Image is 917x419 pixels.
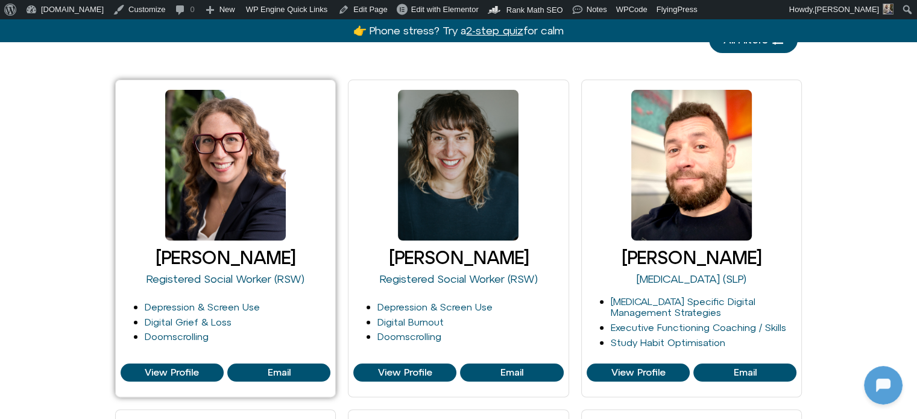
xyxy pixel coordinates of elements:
[466,24,523,37] u: 2-step quiz
[145,331,209,342] a: Doomscrolling
[147,273,304,285] a: Registered Social Worker (RSW)
[121,364,224,382] a: View Profile of Blair Wexler-Singer
[460,364,563,382] a: View Profile of Cleo Haber
[377,331,441,342] a: Doomscrolling
[637,273,746,285] a: [MEDICAL_DATA] (SLP)
[611,322,786,333] a: Executive Functioning Coaching / Skills
[379,273,537,285] a: Registered Social Worker (RSW)
[20,313,187,325] textarea: Message Input
[3,3,238,28] button: Expand Header Button
[210,5,231,26] svg: Close Chatbot Button
[353,364,456,382] a: View Profile of Cleo Haber
[75,239,166,256] h1: [DOMAIN_NAME]
[693,364,796,382] a: View Profile of Craig Selinger
[864,366,903,405] iframe: Botpress
[611,367,665,378] span: View Profile
[267,367,290,378] span: Email
[145,301,260,312] a: Depression & Screen Use
[145,317,232,327] a: Digital Grief & Loss
[377,301,493,312] a: Depression & Screen Use
[156,247,295,268] a: [PERSON_NAME]
[353,24,563,37] a: 👉 Phone stress? Try a2-step quizfor calm
[611,296,755,318] a: [MEDICAL_DATA] Specific Digital Management Strategies
[815,5,879,14] span: [PERSON_NAME]
[96,178,145,227] img: N5FCcHC.png
[388,247,528,268] a: [PERSON_NAME]
[411,5,479,14] span: Edit with Elementor
[206,309,225,329] svg: Voice Input Button
[622,247,761,268] a: [PERSON_NAME]
[377,317,444,327] a: Digital Burnout
[500,367,523,378] span: Email
[190,5,210,26] svg: Restart Conversation Button
[227,364,330,382] a: View Profile of Blair Wexler-Singer
[378,367,432,378] span: View Profile
[36,8,185,24] h2: [DOMAIN_NAME]
[145,367,199,378] span: View Profile
[11,6,30,25] img: N5FCcHC.png
[734,367,757,378] span: Email
[506,5,563,14] span: Rank Math SEO
[611,337,725,348] a: Study Habit Optimisation
[587,364,690,382] a: View Profile of Craig Selinger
